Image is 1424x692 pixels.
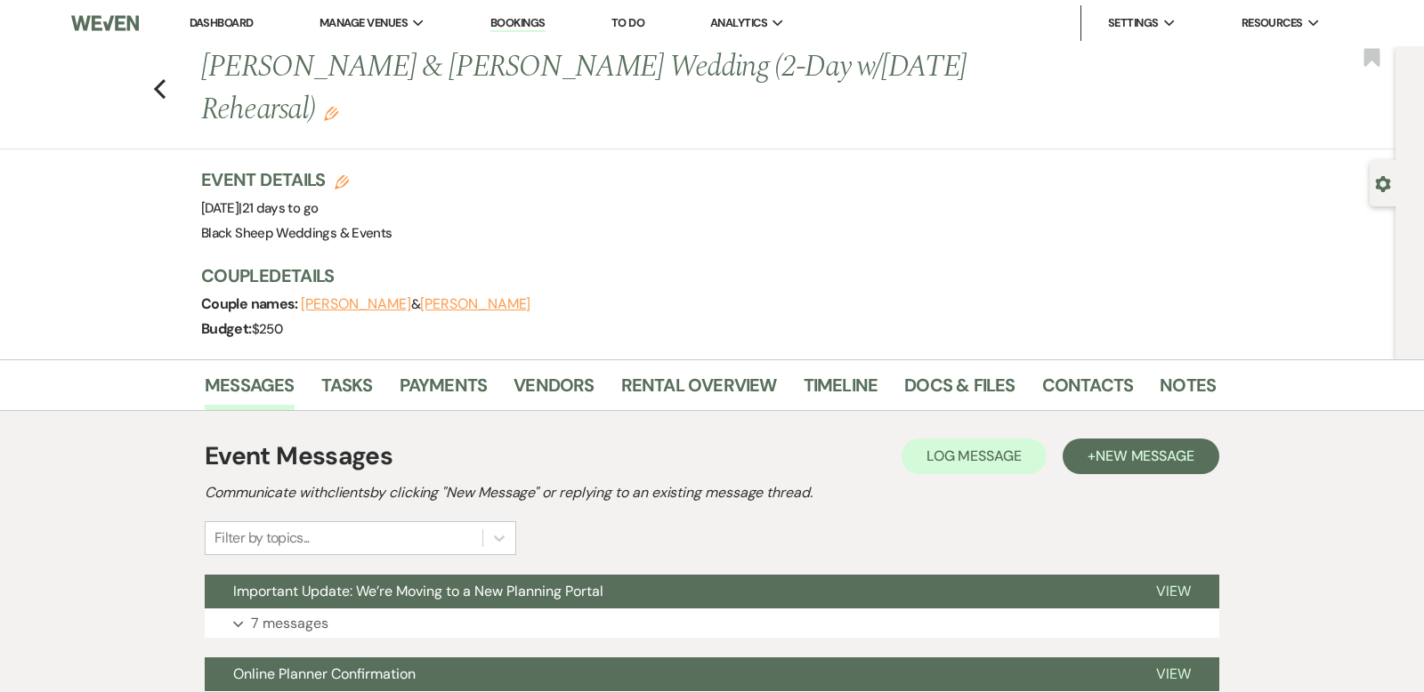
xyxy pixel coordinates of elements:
button: Important Update: We’re Moving to a New Planning Portal [205,575,1128,608]
button: [PERSON_NAME] [420,297,530,311]
a: Dashboard [190,15,254,30]
a: Docs & Files [904,371,1015,410]
span: Online Planner Confirmation [233,664,416,683]
button: +New Message [1063,439,1219,474]
div: Filter by topics... [214,527,310,549]
h3: Couple Details [201,263,1198,288]
a: Vendors [514,371,594,410]
span: Black Sheep Weddings & Events [201,224,392,242]
span: [DATE] [201,199,318,217]
span: Budget: [201,319,252,338]
button: Open lead details [1375,174,1391,191]
button: Log Message [902,439,1047,474]
span: Log Message [926,447,1022,465]
span: Analytics [710,14,767,32]
a: Rental Overview [621,371,777,410]
h3: Event Details [201,167,392,192]
a: To Do [611,15,644,30]
span: View [1156,664,1191,683]
button: [PERSON_NAME] [301,297,411,311]
button: Edit [324,105,338,121]
p: 7 messages [251,612,328,635]
button: 7 messages [205,608,1219,639]
a: Timeline [804,371,878,410]
a: Notes [1160,371,1216,410]
a: Messages [205,371,295,410]
span: Settings [1108,14,1159,32]
img: Weven Logo [71,4,139,42]
button: Online Planner Confirmation [205,657,1128,691]
span: Couple names: [201,294,301,313]
span: | [239,199,318,217]
span: Important Update: We’re Moving to a New Planning Portal [233,582,603,600]
span: New Message [1096,447,1194,465]
span: Manage Venues [320,14,408,32]
a: Contacts [1042,371,1134,410]
button: View [1128,657,1219,691]
a: Bookings [490,15,546,32]
span: Resources [1242,14,1303,32]
button: View [1128,575,1219,608]
h1: [PERSON_NAME] & [PERSON_NAME] Wedding (2-Day w/[DATE] Rehearsal) [201,46,999,131]
a: Tasks [321,371,373,410]
span: View [1156,582,1191,600]
a: Payments [400,371,488,410]
h2: Communicate with clients by clicking "New Message" or replying to an existing message thread. [205,482,1219,503]
span: $250 [252,320,282,338]
span: 21 days to go [242,199,319,217]
span: & [301,295,530,313]
h1: Event Messages [205,438,392,475]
